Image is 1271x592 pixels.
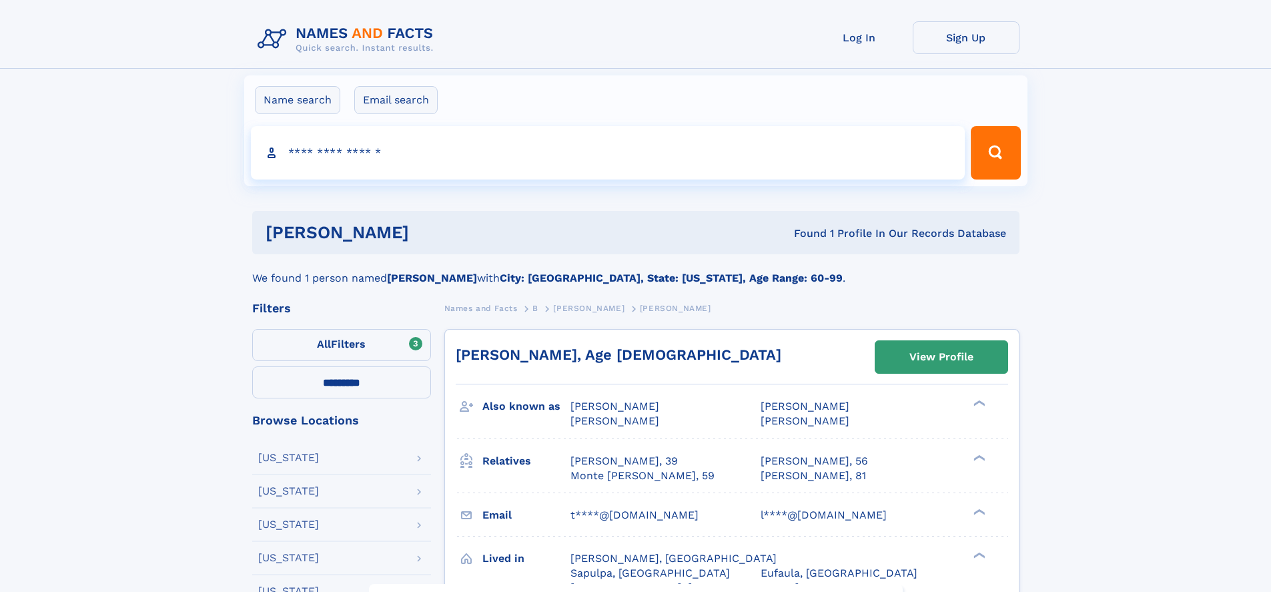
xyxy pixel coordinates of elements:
span: [PERSON_NAME] [570,414,659,427]
a: [PERSON_NAME], 81 [761,469,866,483]
span: B [532,304,538,313]
a: [PERSON_NAME], Age [DEMOGRAPHIC_DATA] [456,346,781,363]
label: Name search [255,86,340,114]
div: ❯ [970,453,986,462]
img: Logo Names and Facts [252,21,444,57]
div: Found 1 Profile In Our Records Database [601,226,1006,241]
a: Sign Up [913,21,1019,54]
h3: Email [482,504,570,527]
a: Monte [PERSON_NAME], 59 [570,469,715,483]
div: ❯ [970,399,986,408]
span: [PERSON_NAME] [761,400,849,412]
span: [PERSON_NAME], [GEOGRAPHIC_DATA] [570,552,777,565]
a: Log In [806,21,913,54]
h3: Relatives [482,450,570,473]
span: Sapulpa, [GEOGRAPHIC_DATA] [570,567,730,579]
input: search input [251,126,965,180]
b: City: [GEOGRAPHIC_DATA], State: [US_STATE], Age Range: 60-99 [500,272,843,284]
a: [PERSON_NAME] [553,300,624,316]
span: [PERSON_NAME] [553,304,624,313]
label: Email search [354,86,438,114]
a: [PERSON_NAME], 39 [570,454,678,469]
span: [PERSON_NAME] [570,400,659,412]
label: Filters [252,329,431,361]
div: [US_STATE] [258,519,319,530]
div: We found 1 person named with . [252,254,1019,286]
button: Search Button [971,126,1020,180]
div: Filters [252,302,431,314]
div: View Profile [909,342,973,372]
span: [PERSON_NAME] [640,304,711,313]
h1: [PERSON_NAME] [266,224,602,241]
span: All [317,338,331,350]
b: [PERSON_NAME] [387,272,477,284]
span: [PERSON_NAME] [761,414,849,427]
span: Eufaula, [GEOGRAPHIC_DATA] [761,567,917,579]
div: [US_STATE] [258,553,319,563]
a: View Profile [875,341,1007,373]
h3: Also known as [482,395,570,418]
div: Browse Locations [252,414,431,426]
a: B [532,300,538,316]
div: [US_STATE] [258,486,319,497]
h3: Lived in [482,547,570,570]
div: ❯ [970,507,986,516]
a: [PERSON_NAME], 56 [761,454,868,469]
a: Names and Facts [444,300,518,316]
div: ❯ [970,551,986,559]
div: [US_STATE] [258,453,319,463]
